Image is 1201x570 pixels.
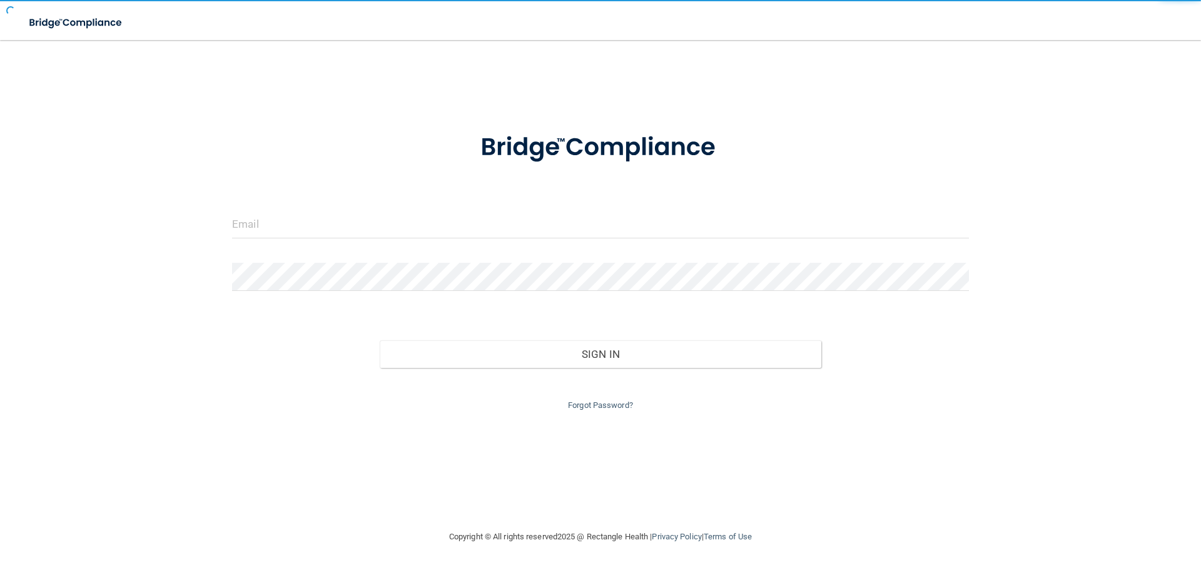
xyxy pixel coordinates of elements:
img: bridge_compliance_login_screen.278c3ca4.svg [19,10,134,36]
button: Sign In [380,340,822,368]
input: Email [232,210,969,238]
div: Copyright © All rights reserved 2025 @ Rectangle Health | | [372,517,829,557]
img: bridge_compliance_login_screen.278c3ca4.svg [455,115,746,180]
a: Forgot Password? [568,400,633,410]
a: Privacy Policy [652,532,701,541]
a: Terms of Use [704,532,752,541]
